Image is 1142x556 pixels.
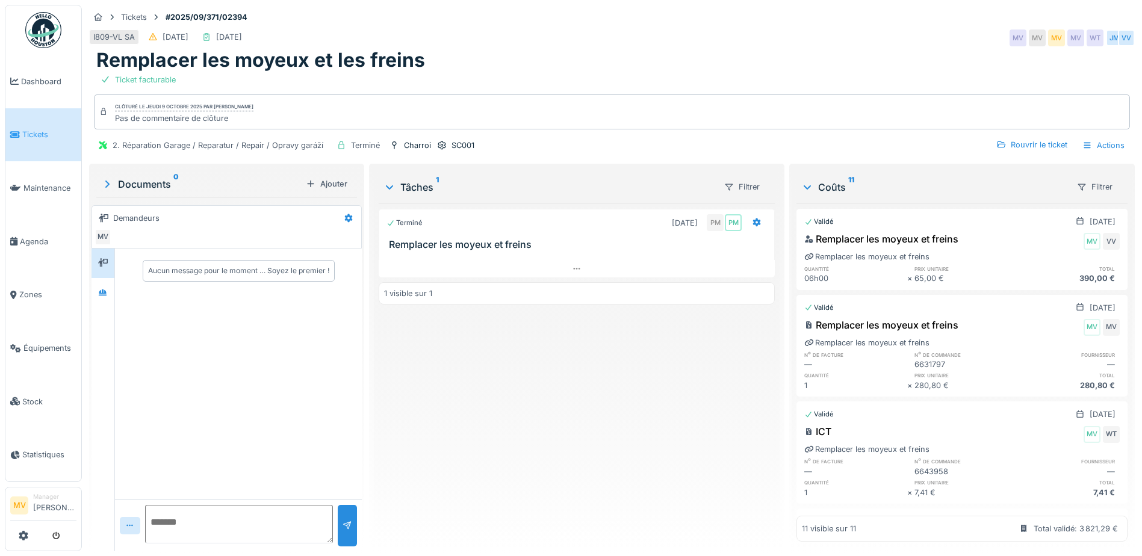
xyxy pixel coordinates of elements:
[33,492,76,501] div: Manager
[804,409,834,419] div: Validé
[907,380,915,391] div: ×
[914,371,1017,379] h6: prix unitaire
[1017,351,1120,359] h6: fournisseur
[848,180,854,194] sup: 11
[5,108,81,162] a: Tickets
[1017,359,1120,370] div: —
[33,492,76,518] li: [PERSON_NAME]
[115,113,253,124] div: Pas de commentaire de clôture
[161,11,252,23] strong: #2025/09/371/02394
[1017,371,1120,379] h6: total
[101,177,301,191] div: Documents
[1103,426,1120,443] div: WT
[1084,319,1100,336] div: MV
[801,180,1067,194] div: Coûts
[389,239,769,250] h3: Remplacer les moyeux et freins
[804,318,958,332] div: Remplacer les moyeux et freins
[173,177,179,191] sup: 0
[10,496,28,514] li: MV
[1017,466,1120,477] div: —
[804,265,907,273] h6: quantité
[1067,29,1084,46] div: MV
[301,176,352,192] div: Ajouter
[804,478,907,486] h6: quantité
[1077,137,1130,154] div: Actions
[95,229,111,246] div: MV
[5,215,81,268] a: Agenda
[725,214,742,231] div: PM
[804,351,907,359] h6: n° de facture
[804,457,907,465] h6: n° de facture
[1084,233,1100,250] div: MV
[5,161,81,215] a: Maintenance
[804,217,834,227] div: Validé
[907,273,915,284] div: ×
[1017,265,1120,273] h6: total
[804,359,907,370] div: —
[384,288,432,299] div: 1 visible sur 1
[1084,426,1100,443] div: MV
[5,268,81,322] a: Zones
[404,140,431,151] div: Charroi
[23,182,76,194] span: Maintenance
[1090,216,1116,227] div: [DATE]
[22,129,76,140] span: Tickets
[804,371,907,379] h6: quantité
[804,303,834,313] div: Validé
[1090,409,1116,420] div: [DATE]
[115,74,176,85] div: Ticket facturable
[804,273,907,284] div: 06h00
[1090,302,1116,314] div: [DATE]
[5,375,81,428] a: Stock
[20,236,76,247] span: Agenda
[383,180,714,194] div: Tâches
[914,457,1017,465] h6: n° de commande
[914,351,1017,359] h6: n° de commande
[22,396,76,407] span: Stock
[804,443,929,455] div: Remplacer les moyeux et freins
[914,466,1017,477] div: 6643958
[914,273,1017,284] div: 65,00 €
[386,218,423,228] div: Terminé
[1072,178,1118,196] div: Filtrer
[115,103,253,111] div: Clôturé le jeudi 9 octobre 2025 par [PERSON_NAME]
[802,523,856,534] div: 11 visible sur 11
[804,251,929,262] div: Remplacer les moyeux et freins
[1048,29,1065,46] div: MV
[351,140,380,151] div: Terminé
[804,232,958,246] div: Remplacer les moyeux et freins
[10,492,76,521] a: MV Manager[PERSON_NAME]
[1087,29,1103,46] div: WT
[148,265,329,276] div: Aucun message pour le moment … Soyez le premier !
[804,466,907,477] div: —
[121,11,147,23] div: Tickets
[914,487,1017,498] div: 7,41 €
[1103,233,1120,250] div: VV
[113,212,160,224] div: Demandeurs
[22,449,76,460] span: Statistiques
[907,487,915,498] div: ×
[5,321,81,375] a: Équipements
[1103,319,1120,336] div: MV
[23,342,76,354] span: Équipements
[96,49,425,72] h1: Remplacer les moyeux et les freins
[1010,29,1026,46] div: MV
[436,180,439,194] sup: 1
[5,55,81,108] a: Dashboard
[163,31,188,43] div: [DATE]
[1106,29,1123,46] div: JM
[25,12,61,48] img: Badge_color-CXgf-gQk.svg
[672,217,698,229] div: [DATE]
[93,31,135,43] div: I809-VL SA
[914,359,1017,370] div: 6631797
[1017,380,1120,391] div: 280,80 €
[1017,273,1120,284] div: 390,00 €
[452,140,474,151] div: SC001
[804,337,929,348] div: Remplacer les moyeux et freins
[914,265,1017,273] h6: prix unitaire
[804,424,831,439] div: ICT
[991,137,1072,153] div: Rouvrir le ticket
[1118,29,1135,46] div: VV
[1017,487,1120,498] div: 7,41 €
[804,487,907,498] div: 1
